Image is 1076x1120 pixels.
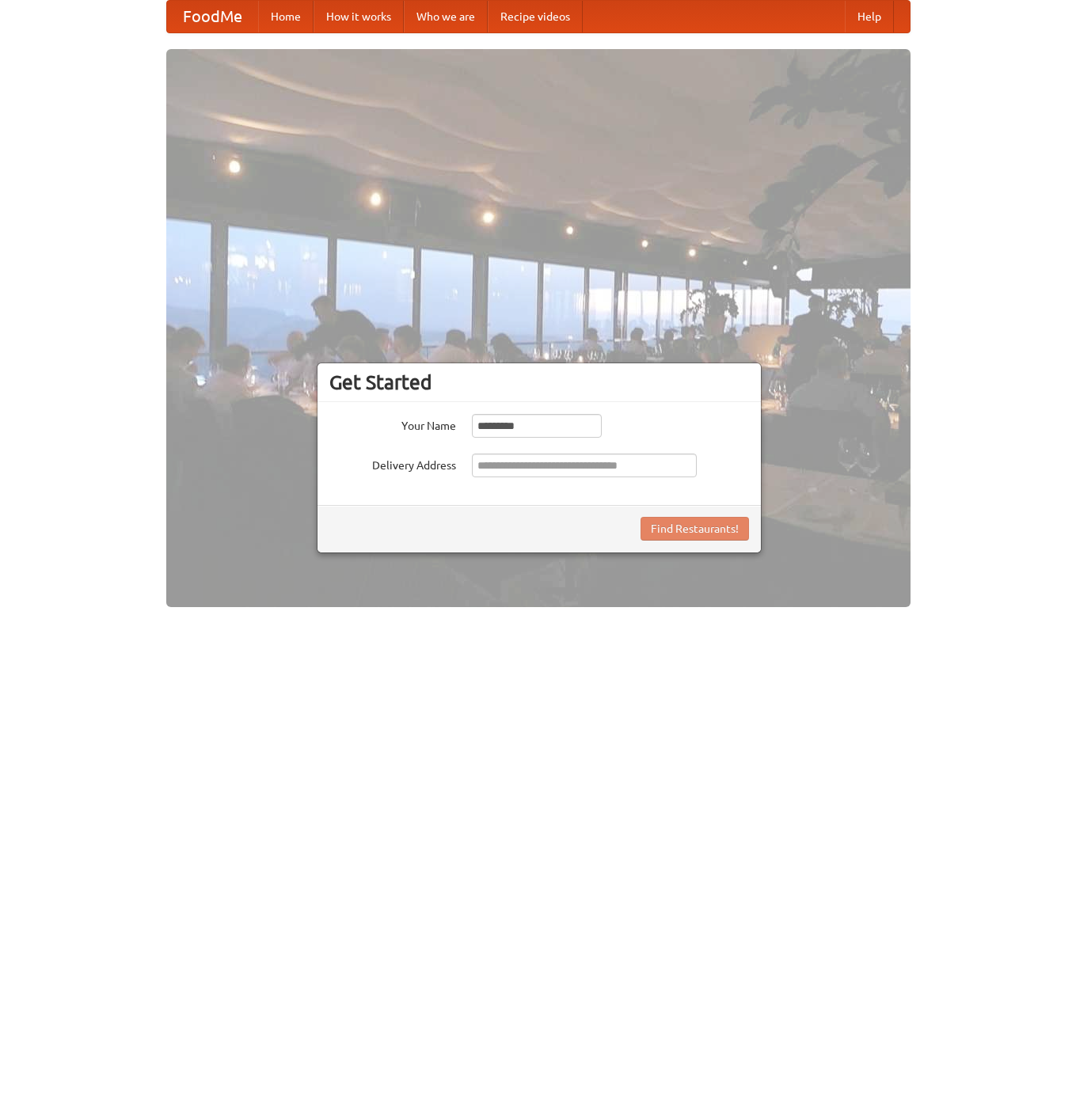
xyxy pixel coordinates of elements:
[329,414,456,434] label: Your Name
[258,1,314,32] a: Home
[488,1,583,32] a: Recipe videos
[404,1,488,32] a: Who we are
[845,1,894,32] a: Help
[329,454,456,473] label: Delivery Address
[167,1,258,32] a: FoodMe
[329,370,749,394] h3: Get Started
[641,517,749,541] button: Find Restaurants!
[314,1,404,32] a: How it works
